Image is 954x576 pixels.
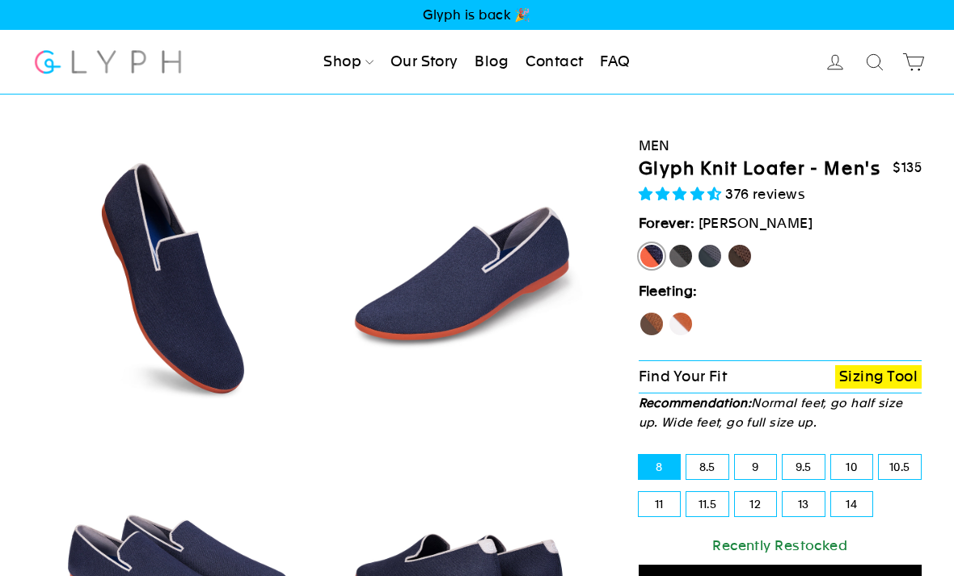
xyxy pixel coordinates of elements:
[879,455,921,479] label: 10.5
[519,44,590,80] a: Contact
[831,455,873,479] label: 10
[783,492,825,516] label: 13
[639,186,726,202] span: 4.73 stars
[639,396,752,410] strong: Recommendation:
[735,492,777,516] label: 12
[686,492,728,516] label: 11.5
[639,492,681,516] label: 11
[593,44,636,80] a: FAQ
[324,142,594,412] img: Marlin
[639,215,695,231] strong: Forever:
[639,311,665,337] label: Hawk
[668,243,694,269] label: Panther
[639,135,922,157] div: Men
[697,243,723,269] label: Rhino
[639,535,922,557] div: Recently Restocked
[686,455,728,479] label: 8.5
[639,455,681,479] label: 8
[639,158,881,181] h1: Glyph Knit Loafer - Men's
[699,215,813,231] span: [PERSON_NAME]
[735,455,777,479] label: 9
[40,142,310,412] img: Marlin
[468,44,515,80] a: Blog
[725,186,805,202] span: 376 reviews
[835,365,922,389] a: Sizing Tool
[32,40,184,83] img: Glyph
[384,44,465,80] a: Our Story
[639,243,665,269] label: [PERSON_NAME]
[639,368,728,385] span: Find Your Fit
[893,160,922,175] span: $135
[727,243,753,269] label: Mustang
[317,44,636,80] ul: Primary
[639,283,698,299] strong: Fleeting:
[831,492,873,516] label: 14
[668,311,694,337] label: Fox
[639,393,922,432] p: Normal feet, go half size up. Wide feet, go full size up.
[783,455,825,479] label: 9.5
[317,44,380,80] a: Shop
